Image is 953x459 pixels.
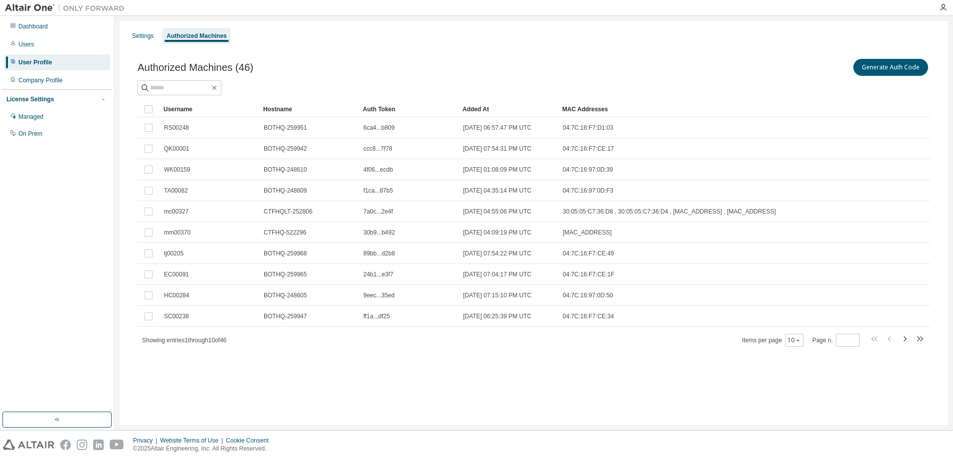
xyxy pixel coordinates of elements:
[164,208,188,216] span: mc00327
[264,291,307,299] span: BOTHQ-248605
[563,270,614,278] span: 04:7C:16:F7:CE:1F
[264,124,307,132] span: BOTHQ-259951
[363,229,395,236] span: 30b9...b492
[853,59,928,76] button: Generate Auth Code
[264,229,306,236] span: CTFHQ-522296
[463,124,531,132] span: [DATE] 06:57:47 PM UTC
[463,229,531,236] span: [DATE] 04:09:19 PM UTC
[264,166,307,174] span: BOTHQ-248610
[463,145,531,153] span: [DATE] 07:54:31 PM UTC
[93,440,104,450] img: linkedin.svg
[110,440,124,450] img: youtube.svg
[563,124,613,132] span: 04:7C:16:F7:D1:03
[563,249,614,257] span: 04:7C:16:F7:CE:49
[18,40,34,48] div: Users
[164,187,188,195] span: TA00082
[264,249,307,257] span: BOTHQ-259968
[160,437,226,445] div: Website Terms of Use
[164,145,189,153] span: QK00001
[742,334,803,347] span: Items per page
[164,124,189,132] span: RS00248
[18,113,43,121] div: Managed
[812,334,860,347] span: Page n.
[142,337,227,344] span: Showing entries 1 through 10 of 46
[5,3,130,13] img: Altair One
[18,130,42,138] div: On Prem
[563,145,614,153] span: 04:7C:16:F7:CE:17
[3,440,54,450] img: altair_logo.svg
[164,270,189,278] span: EC00091
[463,208,531,216] span: [DATE] 04:55:06 PM UTC
[363,187,393,195] span: f1ca...87b5
[264,312,307,320] span: BOTHQ-259947
[563,291,613,299] span: 04:7C:16:97:0D:50
[164,249,183,257] span: tj00205
[164,229,190,236] span: mm00370
[463,291,531,299] span: [DATE] 07:15:10 PM UTC
[363,166,393,174] span: 4f06...ecdb
[264,145,307,153] span: BOTHQ-259942
[463,270,531,278] span: [DATE] 07:04:17 PM UTC
[6,95,54,103] div: License Settings
[363,249,395,257] span: 89bb...d2b8
[363,270,393,278] span: 24b1...e3f7
[363,291,395,299] span: 9eec...35ed
[264,187,307,195] span: BOTHQ-248609
[363,101,455,117] div: Auth Token
[463,312,531,320] span: [DATE] 06:25:39 PM UTC
[18,76,63,84] div: Company Profile
[363,124,395,132] span: 6ca4...b809
[164,312,189,320] span: SC00238
[363,145,392,153] span: ccc8...7f78
[788,336,801,344] button: 10
[363,312,390,320] span: ff1a...df25
[163,101,255,117] div: Username
[18,58,52,66] div: User Profile
[563,187,613,195] span: 04:7C:16:97:0D:F3
[18,22,48,30] div: Dashboard
[264,270,307,278] span: BOTHQ-259965
[563,208,776,216] span: 30:05:05:C7:36:D8 , 30:05:05:C7:36:D4 , [MAC_ADDRESS] , [MAC_ADDRESS]
[226,437,274,445] div: Cookie Consent
[563,312,614,320] span: 04:7C:16:F7:CE:34
[563,229,612,236] span: [MAC_ADDRESS]
[77,440,87,450] img: instagram.svg
[133,437,160,445] div: Privacy
[263,101,355,117] div: Hostname
[463,101,554,117] div: Added At
[363,208,393,216] span: 7a0c...2e4f
[60,440,71,450] img: facebook.svg
[164,166,190,174] span: WK00159
[166,32,227,40] div: Authorized Machines
[132,32,154,40] div: Settings
[138,62,253,73] span: Authorized Machines (46)
[463,187,531,195] span: [DATE] 04:35:14 PM UTC
[463,249,531,257] span: [DATE] 07:54:22 PM UTC
[463,166,531,174] span: [DATE] 01:08:09 PM UTC
[562,101,825,117] div: MAC Addresses
[133,445,275,453] p: © 2025 Altair Engineering, Inc. All Rights Reserved.
[164,291,189,299] span: HC00284
[563,166,613,174] span: 04:7C:16:97:0D:39
[264,208,313,216] span: CTFHQLT-252806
